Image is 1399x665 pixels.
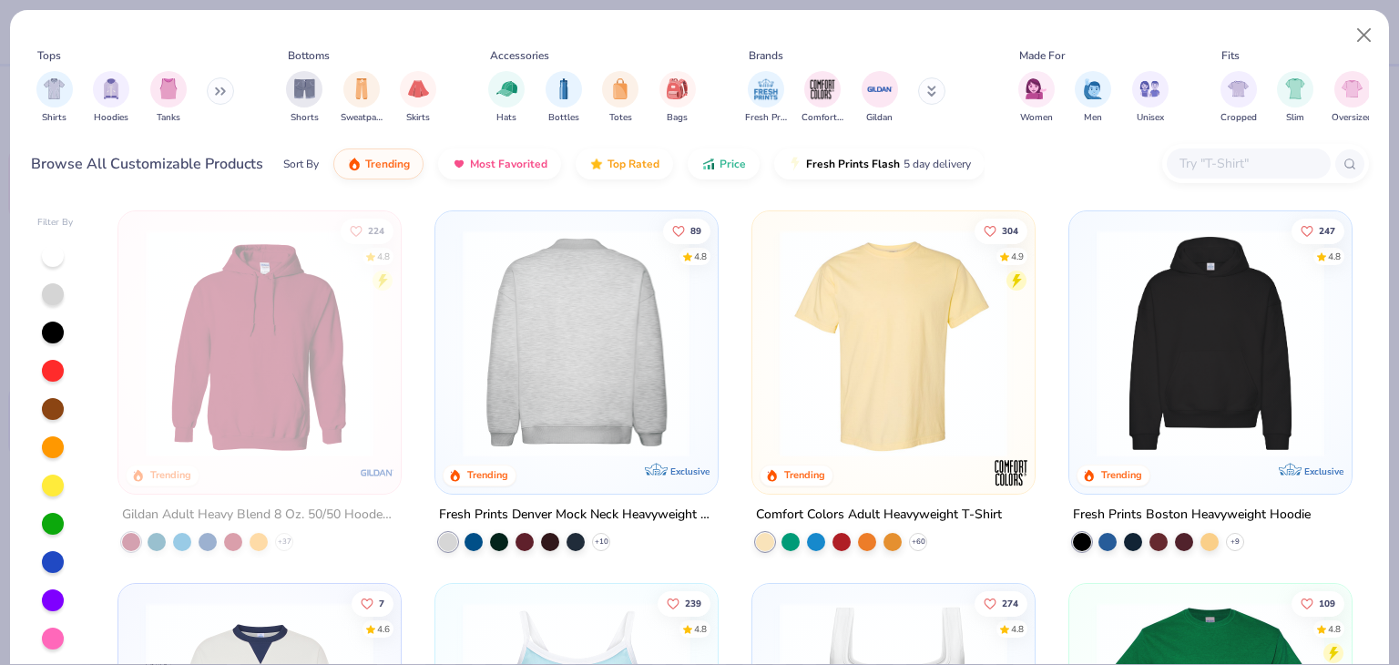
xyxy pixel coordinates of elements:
[1132,71,1169,125] div: filter for Unisex
[352,590,394,616] button: Like
[1332,71,1373,125] button: filter button
[866,111,893,125] span: Gildan
[31,153,263,175] div: Browse All Customizable Products
[158,78,179,99] img: Tanks Image
[866,76,894,103] img: Gildan Image
[1292,218,1344,243] button: Like
[122,504,397,527] div: Gildan Adult Heavy Blend 8 Oz. 50/50 Hooded Sweatshirt
[488,71,525,125] button: filter button
[1220,71,1257,125] div: filter for Cropped
[862,71,898,125] div: filter for Gildan
[439,504,714,527] div: Fresh Prints Denver Mock Neck Heavyweight Sweatshirt
[1011,250,1024,263] div: 4.9
[400,71,436,125] div: filter for Skirts
[94,111,128,125] span: Hoodies
[37,47,61,64] div: Tops
[694,250,707,263] div: 4.8
[291,111,319,125] span: Shorts
[42,111,66,125] span: Shirts
[369,226,385,235] span: 224
[1018,71,1055,125] button: filter button
[904,154,971,175] span: 5 day delivery
[694,622,707,636] div: 4.8
[406,111,430,125] span: Skirts
[1026,78,1047,99] img: Women Image
[452,157,466,171] img: most_fav.gif
[602,71,638,125] button: filter button
[1277,71,1313,125] button: filter button
[294,78,315,99] img: Shorts Image
[610,78,630,99] img: Totes Image
[1332,111,1373,125] span: Oversized
[1016,230,1262,457] img: e55d29c3-c55d-459c-bfd9-9b1c499ab3c6
[288,47,330,64] div: Bottoms
[771,230,1016,457] img: 029b8af0-80e6-406f-9fdc-fdf898547912
[667,78,687,99] img: Bags Image
[1285,78,1305,99] img: Slim Image
[1139,78,1160,99] img: Unisex Image
[278,537,291,547] span: + 37
[36,71,73,125] div: filter for Shirts
[749,47,783,64] div: Brands
[1342,78,1363,99] img: Oversized Image
[283,156,319,172] div: Sort By
[688,148,760,179] button: Price
[1332,71,1373,125] div: filter for Oversized
[745,71,787,125] button: filter button
[496,78,517,99] img: Hats Image
[670,465,710,477] span: Exclusive
[341,71,383,125] div: filter for Sweatpants
[1319,226,1335,235] span: 247
[1088,230,1333,457] img: 91acfc32-fd48-4d6b-bdad-a4c1a30ac3fc
[745,111,787,125] span: Fresh Prints
[1018,71,1055,125] div: filter for Women
[470,157,547,171] span: Most Favorited
[1286,111,1304,125] span: Slim
[595,537,608,547] span: + 10
[438,148,561,179] button: Most Favorited
[659,71,696,125] div: filter for Bags
[658,590,710,616] button: Like
[659,71,696,125] button: filter button
[347,157,362,171] img: trending.gif
[663,218,710,243] button: Like
[546,71,582,125] button: filter button
[911,537,924,547] span: + 60
[1002,226,1018,235] span: 304
[1220,111,1257,125] span: Cropped
[774,148,985,179] button: Fresh Prints Flash5 day delivery
[608,157,659,171] span: Top Rated
[341,111,383,125] span: Sweatpants
[490,47,549,64] div: Accessories
[609,111,632,125] span: Totes
[408,78,429,99] img: Skirts Image
[454,230,699,457] img: a90f7c54-8796-4cb2-9d6e-4e9644cfe0fe
[752,76,780,103] img: Fresh Prints Image
[365,157,410,171] span: Trending
[802,111,843,125] span: Comfort Colors
[720,157,746,171] span: Price
[359,455,395,491] img: Gildan logo
[137,230,383,457] img: 01756b78-01f6-4cc6-8d8a-3c30c1a0c8ac
[975,218,1027,243] button: Like
[802,71,843,125] button: filter button
[378,622,391,636] div: 4.6
[333,148,424,179] button: Trending
[488,71,525,125] div: filter for Hats
[1019,47,1065,64] div: Made For
[788,157,802,171] img: flash.gif
[589,157,604,171] img: TopRated.gif
[1132,71,1169,125] button: filter button
[44,78,65,99] img: Shirts Image
[993,455,1029,491] img: Comfort Colors logo
[1073,504,1311,527] div: Fresh Prints Boston Heavyweight Hoodie
[496,111,516,125] span: Hats
[157,111,180,125] span: Tanks
[1277,71,1313,125] div: filter for Slim
[1292,590,1344,616] button: Like
[342,218,394,243] button: Like
[1084,111,1102,125] span: Men
[756,504,1002,527] div: Comfort Colors Adult Heavyweight T-Shirt
[286,71,322,125] div: filter for Shorts
[685,598,701,608] span: 239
